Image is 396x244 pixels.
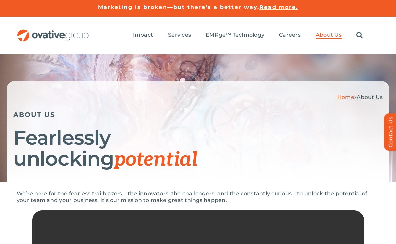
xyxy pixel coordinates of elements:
span: potential [114,148,197,172]
a: Impact [133,32,153,39]
h5: ABOUT US [13,111,383,119]
a: Marketing is broken—but there’s a better way. [98,4,260,10]
span: About Us [316,32,342,38]
span: Impact [133,32,153,38]
a: Home [337,94,354,100]
nav: Menu [133,25,363,46]
a: Search [356,32,363,39]
a: Careers [279,32,301,39]
a: OG_Full_horizontal_RGB [17,29,89,35]
a: Read more. [259,4,298,10]
span: Services [168,32,191,38]
h1: Fearlessly unlocking [13,127,383,170]
a: Services [168,32,191,39]
a: EMRge™ Technology [206,32,264,39]
a: About Us [316,32,342,39]
span: Careers [279,32,301,38]
span: EMRge™ Technology [206,32,264,38]
p: We’re here for the fearless trailblazers—the innovators, the challengers, and the constantly curi... [17,190,379,204]
span: About Us [357,94,383,100]
span: » [337,94,383,100]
